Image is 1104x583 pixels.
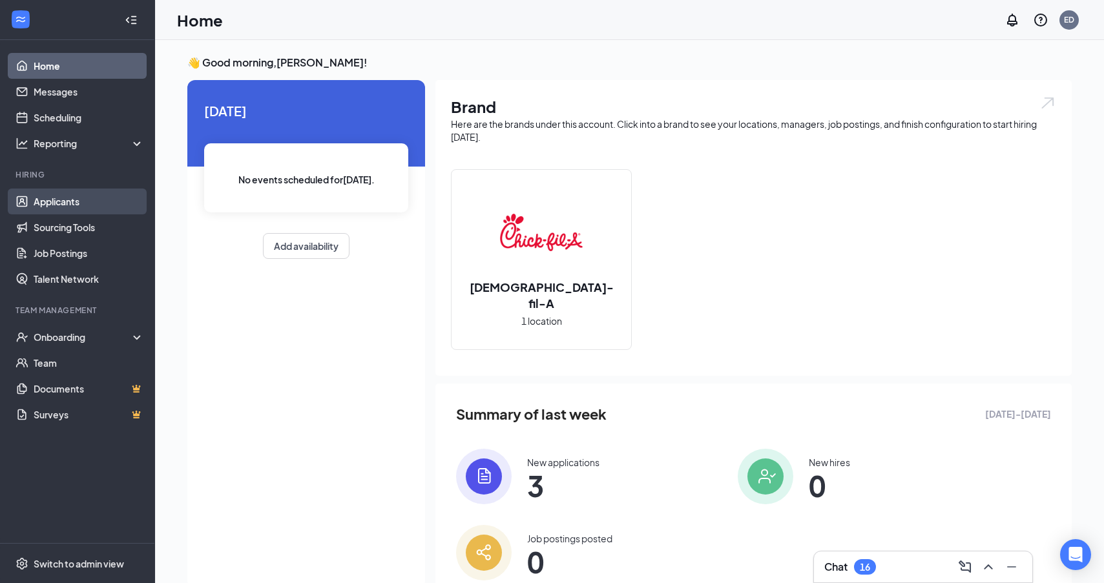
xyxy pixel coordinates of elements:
[34,376,144,402] a: DocumentsCrown
[451,96,1056,118] h1: Brand
[978,557,999,577] button: ChevronUp
[1001,557,1022,577] button: Minimize
[125,14,138,26] svg: Collapse
[527,532,612,545] div: Job postings posted
[981,559,996,575] svg: ChevronUp
[500,191,583,274] img: Chick-fil-A
[860,562,870,573] div: 16
[1064,14,1074,25] div: ED
[34,331,133,343] div: Onboarding
[452,279,631,311] h2: [DEMOGRAPHIC_DATA]-fil-A
[1039,96,1056,110] img: open.6027fd2a22e1237b5b06.svg
[456,449,512,504] img: icon
[957,559,973,575] svg: ComposeMessage
[34,350,144,376] a: Team
[16,305,141,316] div: Team Management
[521,314,562,328] span: 1 location
[1004,559,1019,575] svg: Minimize
[456,403,607,425] span: Summary of last week
[34,105,144,130] a: Scheduling
[809,474,850,497] span: 0
[177,9,223,31] h1: Home
[263,233,349,259] button: Add availability
[16,557,28,570] svg: Settings
[1033,12,1048,28] svg: QuestionInfo
[527,474,599,497] span: 3
[824,560,848,574] h3: Chat
[1005,12,1020,28] svg: Notifications
[955,557,975,577] button: ComposeMessage
[16,169,141,180] div: Hiring
[14,13,27,26] svg: WorkstreamLogo
[34,240,144,266] a: Job Postings
[34,137,145,150] div: Reporting
[985,407,1051,421] span: [DATE] - [DATE]
[204,101,408,121] span: [DATE]
[238,172,375,187] span: No events scheduled for [DATE] .
[16,331,28,343] svg: UserCheck
[527,550,612,573] span: 0
[34,266,144,292] a: Talent Network
[34,214,144,240] a: Sourcing Tools
[34,53,144,79] a: Home
[16,137,28,150] svg: Analysis
[738,449,793,504] img: icon
[456,525,512,580] img: icon
[34,79,144,105] a: Messages
[34,189,144,214] a: Applicants
[527,456,599,469] div: New applications
[187,56,1072,70] h3: 👋 Good morning, [PERSON_NAME] !
[34,402,144,427] a: SurveysCrown
[451,118,1056,143] div: Here are the brands under this account. Click into a brand to see your locations, managers, job p...
[34,557,124,570] div: Switch to admin view
[809,456,850,469] div: New hires
[1060,539,1091,570] div: Open Intercom Messenger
